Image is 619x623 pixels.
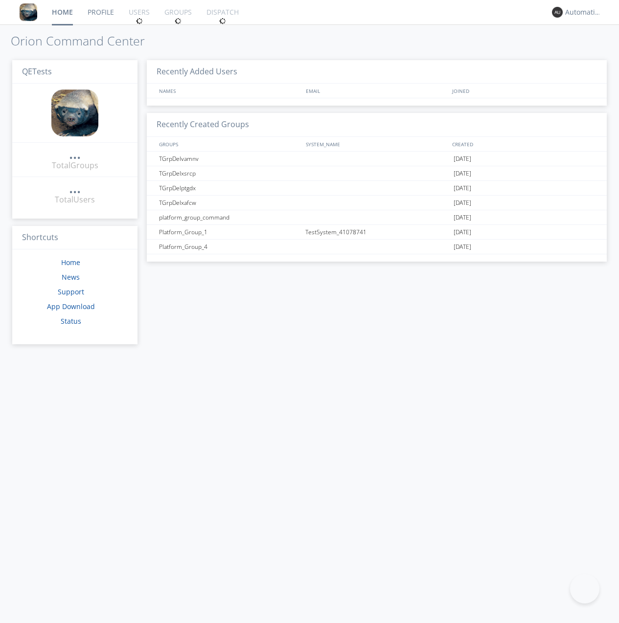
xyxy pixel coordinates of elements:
div: TGrpDelvamnv [157,152,302,166]
a: platform_group_command[DATE] [147,210,607,225]
h3: Recently Created Groups [147,113,607,137]
iframe: Toggle Customer Support [570,574,599,603]
span: [DATE] [454,196,471,210]
a: Platform_Group_1TestSystem_41078741[DATE] [147,225,607,240]
span: [DATE] [454,166,471,181]
span: QETests [22,66,52,77]
div: GROUPS [157,137,300,151]
img: 8ff700cf5bab4eb8a436322861af2272 [51,89,98,136]
img: spin.svg [136,18,143,24]
img: 373638.png [552,7,563,18]
div: Platform_Group_1 [157,225,302,239]
div: Total Groups [52,160,98,171]
span: [DATE] [454,225,471,240]
a: TGrpDelxsrcp[DATE] [147,166,607,181]
div: CREATED [450,137,597,151]
img: spin.svg [219,18,226,24]
span: [DATE] [454,210,471,225]
a: News [62,272,80,282]
div: NAMES [157,84,300,98]
div: TGrpDelxafcw [157,196,302,210]
span: [DATE] [454,240,471,254]
a: ... [69,149,81,160]
div: TestSystem_41078741 [303,225,451,239]
a: TGrpDelvamnv[DATE] [147,152,607,166]
a: Home [61,258,80,267]
a: TGrpDelxafcw[DATE] [147,196,607,210]
div: TGrpDelxsrcp [157,166,302,180]
div: EMAIL [303,84,450,98]
div: platform_group_command [157,210,302,224]
h3: Recently Added Users [147,60,607,84]
div: SYSTEM_NAME [303,137,450,151]
a: Platform_Group_4[DATE] [147,240,607,254]
span: [DATE] [454,152,471,166]
a: Status [61,316,81,326]
a: TGrpDelptgdx[DATE] [147,181,607,196]
div: Total Users [55,194,95,205]
a: ... [69,183,81,194]
div: Automation+0004 [565,7,602,17]
span: [DATE] [454,181,471,196]
a: App Download [47,302,95,311]
div: Platform_Group_4 [157,240,302,254]
img: spin.svg [175,18,182,24]
div: TGrpDelptgdx [157,181,302,195]
h3: Shortcuts [12,226,138,250]
a: Support [58,287,84,296]
div: JOINED [450,84,597,98]
img: 8ff700cf5bab4eb8a436322861af2272 [20,3,37,21]
div: ... [69,183,81,193]
div: ... [69,149,81,158]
